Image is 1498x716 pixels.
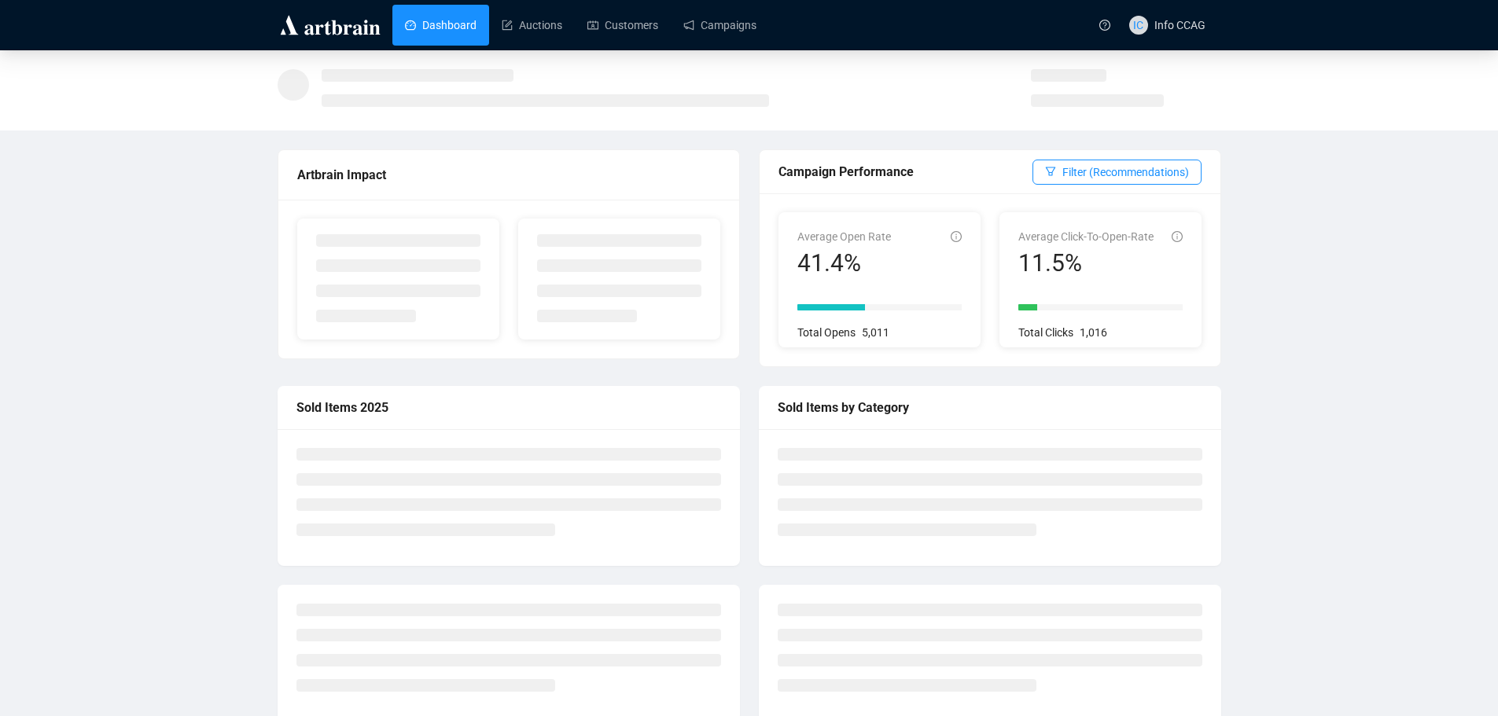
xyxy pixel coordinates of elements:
span: Info CCAG [1154,19,1205,31]
span: 1,016 [1080,326,1107,339]
span: filter [1045,166,1056,177]
span: question-circle [1099,20,1110,31]
a: Dashboard [405,5,477,46]
a: Auctions [502,5,562,46]
div: 41.4% [797,248,891,278]
img: logo [278,13,383,38]
div: 11.5% [1018,248,1154,278]
span: 5,011 [862,326,889,339]
div: Campaign Performance [778,162,1032,182]
span: Total Opens [797,326,856,339]
a: Customers [587,5,658,46]
span: Average Open Rate [797,230,891,243]
span: IC [1133,17,1143,34]
div: Artbrain Impact [297,165,720,185]
span: Average Click-To-Open-Rate [1018,230,1154,243]
button: Filter (Recommendations) [1032,160,1202,185]
span: Total Clicks [1018,326,1073,339]
a: Campaigns [683,5,756,46]
div: Sold Items by Category [778,398,1202,417]
span: info-circle [951,231,962,242]
span: Filter (Recommendations) [1062,163,1189,181]
div: Sold Items 2025 [296,398,721,417]
span: info-circle [1172,231,1183,242]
